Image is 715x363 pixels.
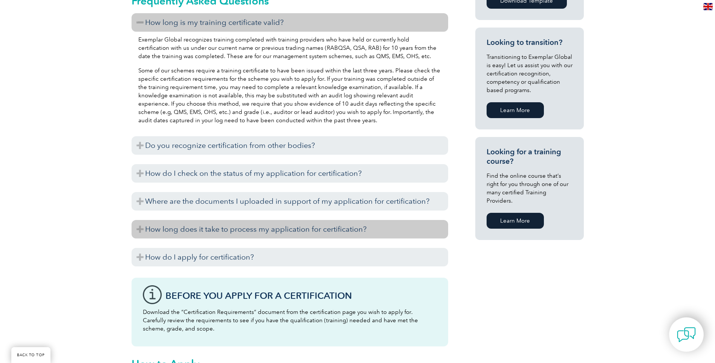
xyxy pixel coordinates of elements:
[487,38,573,47] h3: Looking to transition?
[132,248,448,266] h3: How do I apply for certification?
[143,308,437,333] p: Download the “Certification Requirements” document from the certification page you wish to apply ...
[11,347,51,363] a: BACK TO TOP
[132,164,448,183] h3: How do I check on the status of my application for certification?
[132,13,448,32] h3: How long is my training certificate valid?
[132,136,448,155] h3: Do you recognize certification from other bodies?
[487,172,573,205] p: Find the online course that’s right for you through one of our many certified Training Providers.
[703,3,713,10] img: en
[487,213,544,229] a: Learn More
[138,66,441,125] p: Some of our schemes require a training certificate to have been issued within the last three year...
[138,35,441,60] p: Exemplar Global recognizes training completed with training providers who have held or currently ...
[132,192,448,211] h3: Where are the documents I uploaded in support of my application for certification?
[487,147,573,166] h3: Looking for a training course?
[677,325,696,344] img: contact-chat.png
[487,53,573,94] p: Transitioning to Exemplar Global is easy! Let us assist you with our certification recognition, c...
[132,220,448,238] h3: How long does it take to process my application for certification?
[165,291,437,300] h3: Before You Apply For a Certification
[487,102,544,118] a: Learn More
